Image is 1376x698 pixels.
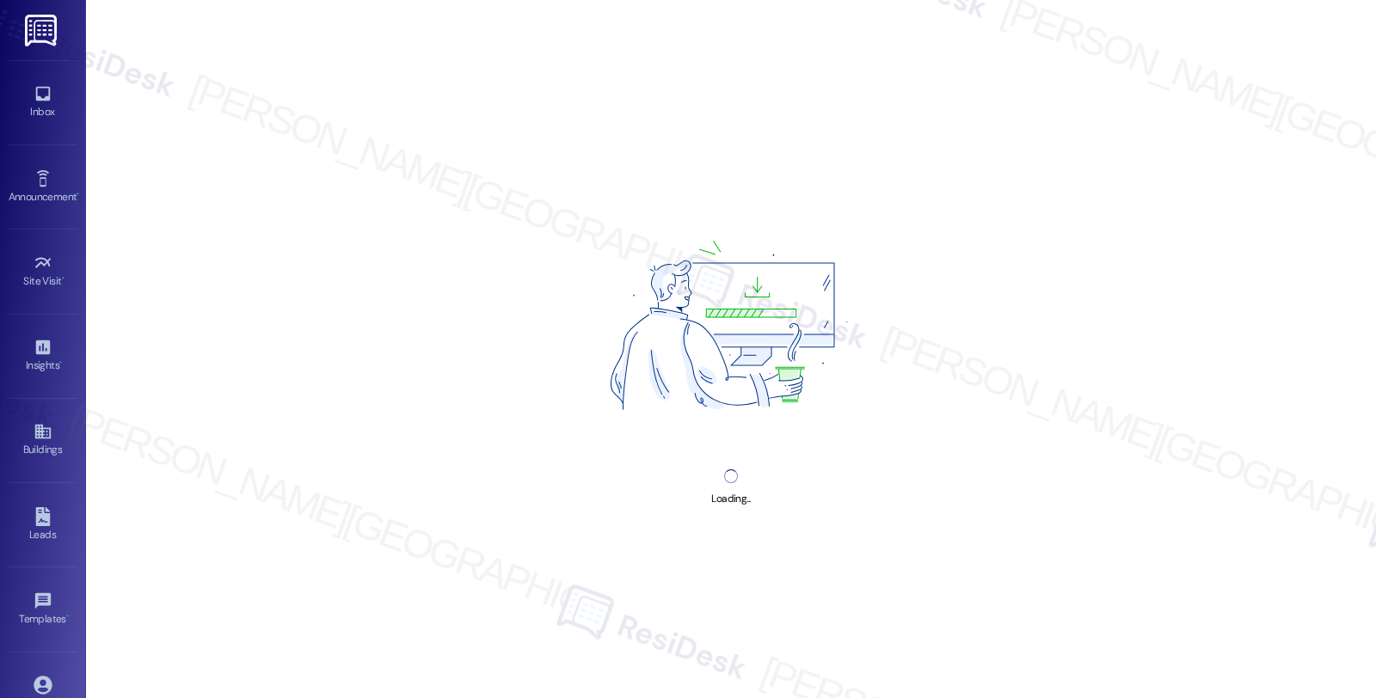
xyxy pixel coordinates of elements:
[77,188,79,200] span: •
[25,15,60,46] img: ResiDesk Logo
[9,333,77,379] a: Insights •
[9,248,77,295] a: Site Visit •
[59,357,62,369] span: •
[711,490,750,508] div: Loading...
[9,79,77,126] a: Inbox
[9,586,77,633] a: Templates •
[9,417,77,463] a: Buildings
[66,610,69,622] span: •
[9,502,77,548] a: Leads
[62,272,64,285] span: •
